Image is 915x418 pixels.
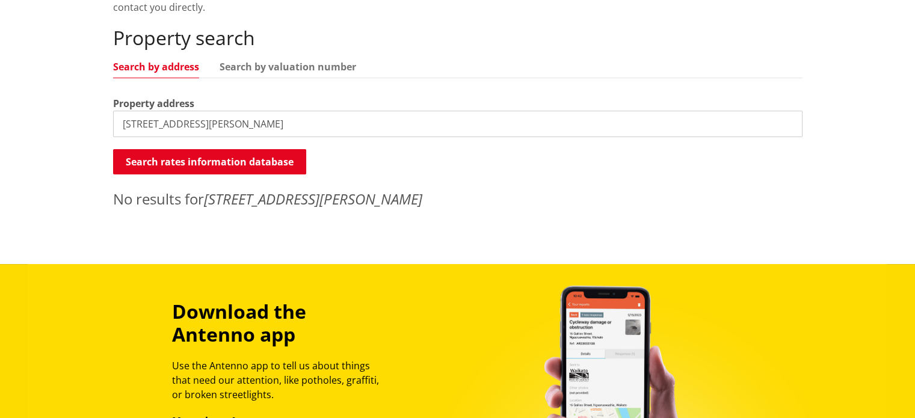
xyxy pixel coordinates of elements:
p: No results for [113,188,803,210]
a: Search by valuation number [220,62,356,72]
a: Search by address [113,62,199,72]
h3: Download the Antenno app [172,300,390,346]
iframe: Messenger Launcher [860,367,903,411]
p: Use the Antenno app to tell us about things that need our attention, like potholes, graffiti, or ... [172,358,390,402]
h2: Property search [113,26,803,49]
em: [STREET_ADDRESS][PERSON_NAME] [204,189,422,209]
label: Property address [113,96,194,111]
button: Search rates information database [113,149,306,174]
input: e.g. Duke Street NGARUAWAHIA [113,111,803,137]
